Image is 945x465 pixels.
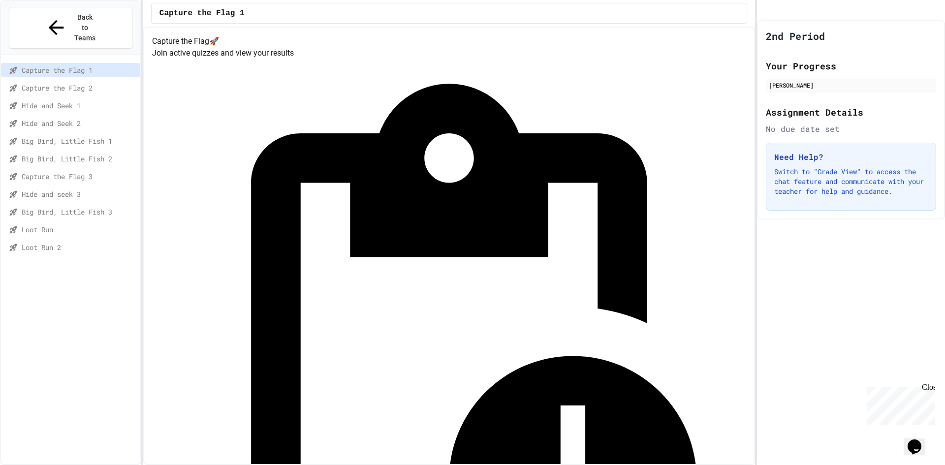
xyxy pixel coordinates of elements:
[22,242,136,252] span: Loot Run 2
[22,224,136,235] span: Loot Run
[766,123,936,135] div: No due date set
[766,59,936,73] h2: Your Progress
[152,47,746,59] p: Join active quizzes and view your results
[4,4,68,62] div: Chat with us now!Close
[769,81,933,90] div: [PERSON_NAME]
[22,65,136,75] span: Capture the Flag 1
[22,136,136,146] span: Big Bird, Little Fish 1
[774,151,928,163] h3: Need Help?
[152,35,746,47] h4: Capture the Flag 🚀
[9,7,132,49] button: Back to Teams
[73,12,96,43] span: Back to Teams
[774,167,928,196] p: Switch to "Grade View" to access the chat feature and communicate with your teacher for help and ...
[863,383,935,425] iframe: chat widget
[22,189,136,199] span: Hide and seek 3
[22,171,136,182] span: Capture the Flag 3
[766,105,936,119] h2: Assignment Details
[159,7,245,19] span: Capture the Flag 1
[22,207,136,217] span: Big Bird, Little Fish 3
[766,29,825,43] h1: 2nd Period
[22,154,136,164] span: Big Bird, Little Fish 2
[22,100,136,111] span: Hide and Seek 1
[22,83,136,93] span: Capture the Flag 2
[904,426,935,455] iframe: chat widget
[22,118,136,128] span: Hide and Seek 2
